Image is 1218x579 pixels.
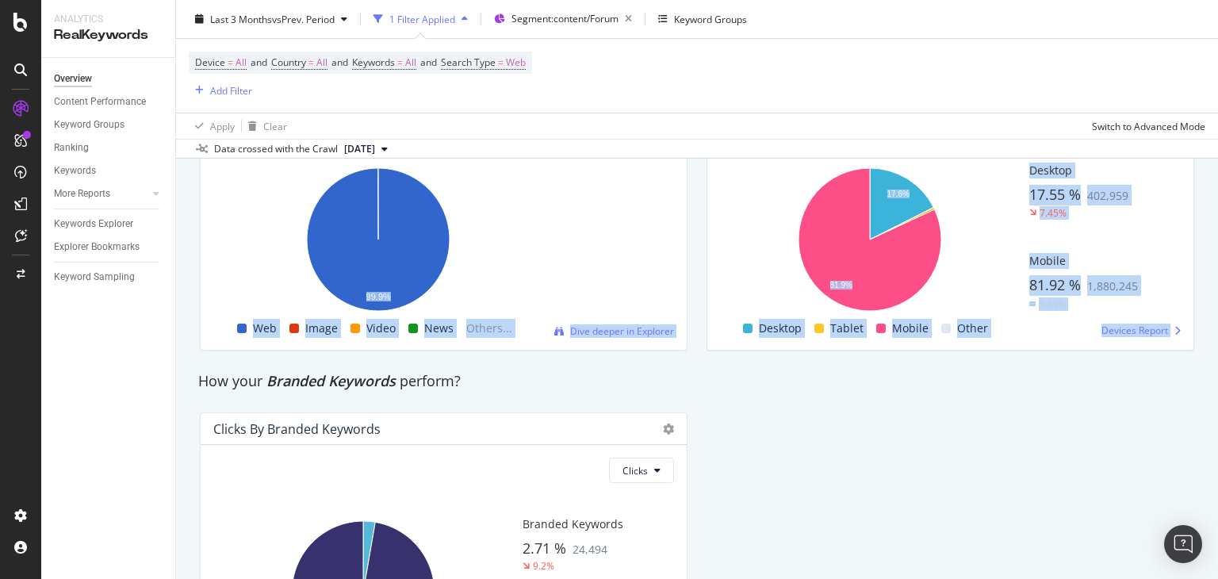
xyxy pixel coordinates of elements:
svg: A chart. [720,160,1019,319]
span: Others... [460,319,519,338]
button: Clear [242,113,287,139]
div: Keywords [54,163,96,179]
div: Keywords Explorer [54,216,133,232]
span: 402,959 [1087,188,1128,203]
span: Web [506,52,526,74]
span: News [424,319,454,338]
div: 9.2% [533,559,554,573]
button: Switch to Advanced Mode [1086,113,1205,139]
div: 1 Filter Applied [389,12,455,25]
button: Segment:content/Forum [488,6,638,32]
svg: A chart. [213,160,542,319]
a: Devices Report [1101,324,1181,337]
button: Clicks [609,458,674,483]
span: Country [271,56,306,69]
span: Mobile [1029,253,1066,268]
span: Segment: content/Forum [511,12,619,25]
span: Mobile [892,319,929,338]
span: 2.71 % [523,539,566,558]
span: All [316,52,327,74]
div: 3.45% [1039,297,1066,311]
div: Analytics [54,13,163,26]
span: Image [305,319,338,338]
div: Clicks By Branded Keywords [213,421,381,437]
span: 81.92 % [1029,275,1081,294]
a: Keyword Sampling [54,269,164,286]
text: 99.9% [366,291,391,301]
a: Keywords Explorer [54,216,164,232]
div: Keyword Sampling [54,269,135,286]
div: 7.45% [1040,206,1067,220]
div: Data crossed with the Crawl [214,142,338,156]
div: Explorer Bookmarks [54,239,140,255]
span: and [251,56,267,69]
span: 2025 Sep. 1st [344,142,375,156]
div: How your perform? [198,371,689,392]
span: Branded Keywords [266,371,396,390]
div: Clear [263,119,287,132]
span: Last 3 Months [210,12,272,25]
div: Ranking [54,140,89,156]
img: Equal [1029,301,1036,306]
div: Switch to Advanced Mode [1092,119,1205,132]
span: All [405,52,416,74]
span: = [308,56,314,69]
span: Search Type [441,56,496,69]
span: vs Prev. Period [272,12,335,25]
span: Desktop [759,319,802,338]
button: Apply [189,113,235,139]
a: Keywords [54,163,164,179]
div: Apply [210,119,235,132]
button: Keyword Groups [652,6,753,32]
span: Branded Keywords [523,516,623,531]
span: All [236,52,247,74]
button: Last 3 MonthsvsPrev. Period [189,6,354,32]
a: Keyword Groups [54,117,164,133]
button: [DATE] [338,140,394,159]
text: 17.6% [887,189,910,197]
span: = [228,56,233,69]
text: 81.9% [830,280,852,289]
span: Tablet [830,319,864,338]
div: Keyword Groups [674,12,747,25]
span: = [397,56,403,69]
span: Devices Report [1101,324,1168,337]
span: Video [366,319,396,338]
a: More Reports [54,186,148,202]
span: Desktop [1029,163,1072,178]
span: 24,494 [573,542,607,557]
span: and [331,56,348,69]
div: Content Performance [54,94,146,110]
div: RealKeywords [54,26,163,44]
a: Explorer Bookmarks [54,239,164,255]
span: Web [253,319,277,338]
div: Open Intercom Messenger [1164,525,1202,563]
button: Add Filter [189,81,252,100]
span: Other [957,319,988,338]
button: 1 Filter Applied [367,6,474,32]
a: Overview [54,71,164,87]
span: Device [195,56,225,69]
span: 1,880,245 [1087,278,1138,293]
a: Dive deeper in Explorer [554,324,674,338]
a: Content Performance [54,94,164,110]
div: More Reports [54,186,110,202]
span: Clicks [622,464,648,477]
span: 17.55 % [1029,185,1081,204]
span: Dive deeper in Explorer [570,324,674,338]
span: Keywords [352,56,395,69]
div: Keyword Groups [54,117,124,133]
span: = [498,56,504,69]
span: and [420,56,437,69]
a: Ranking [54,140,164,156]
div: Overview [54,71,92,87]
div: Add Filter [210,83,252,97]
